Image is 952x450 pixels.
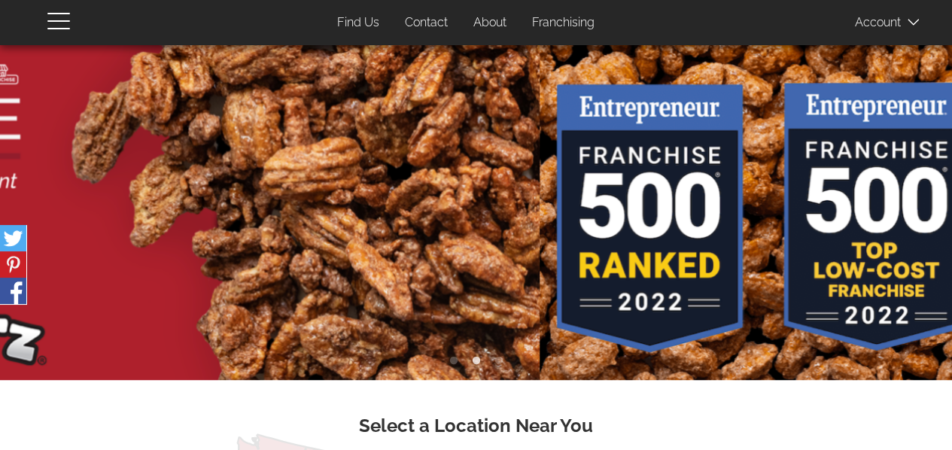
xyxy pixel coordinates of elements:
button: 3 of 3 [491,354,506,369]
button: 1 of 3 [446,354,461,369]
a: Contact [394,8,459,38]
a: Find Us [326,8,391,38]
a: About [462,8,518,38]
a: Franchising [521,8,606,38]
button: 2 of 3 [469,354,484,369]
h3: Select a Location Near You [59,416,894,436]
